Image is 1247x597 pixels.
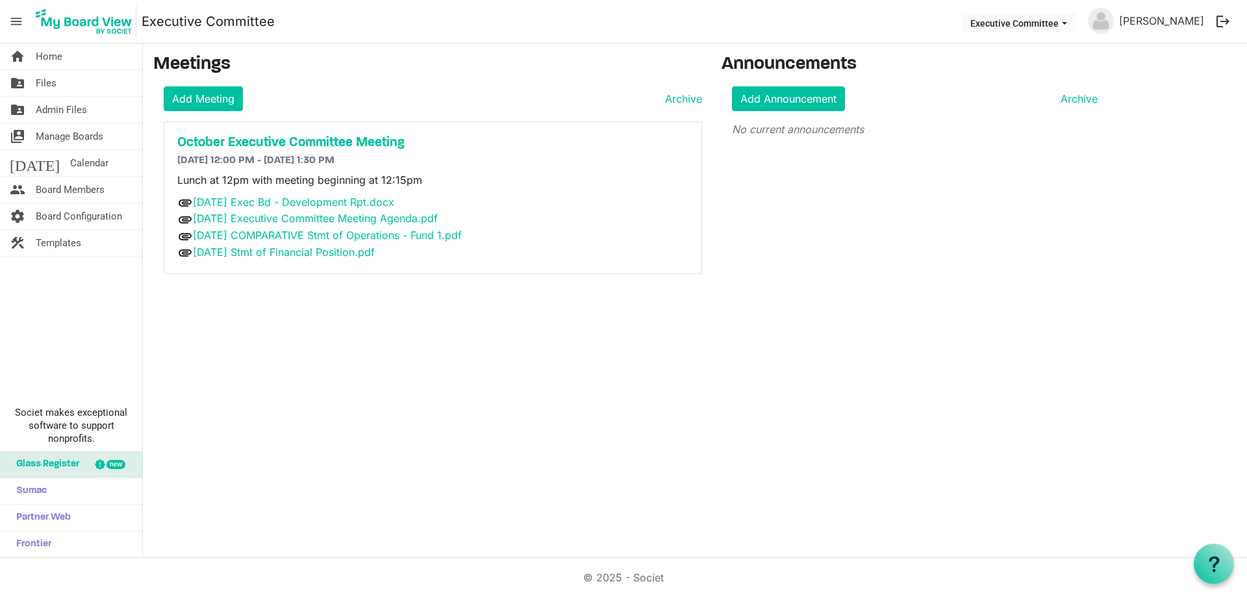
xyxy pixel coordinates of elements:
span: settings [10,203,25,229]
a: © 2025 - Societ [583,571,664,584]
button: Executive Committee dropdownbutton [962,14,1076,32]
a: Archive [660,91,702,107]
a: [DATE] Exec Bd - Development Rpt.docx [193,196,394,209]
span: Board Configuration [36,203,122,229]
span: attachment [177,195,193,210]
a: Archive [1055,91,1098,107]
span: Admin Files [36,97,87,123]
span: attachment [177,245,193,260]
span: Manage Boards [36,123,103,149]
a: Add Announcement [732,86,845,111]
a: Executive Committee [142,8,275,34]
span: switch_account [10,123,25,149]
span: Glass Register [10,451,79,477]
span: attachment [177,229,193,244]
span: Partner Web [10,505,71,531]
span: construction [10,230,25,256]
span: Home [36,44,62,70]
p: No current announcements [732,121,1098,137]
span: people [10,177,25,203]
span: folder_shared [10,97,25,123]
div: new [107,460,125,469]
span: Board Members [36,177,105,203]
span: Societ makes exceptional software to support nonprofits. [6,406,136,445]
img: no-profile-picture.svg [1088,8,1114,34]
a: [DATE] Executive Committee Meeting Agenda.pdf [193,212,438,225]
h3: Meetings [153,54,702,76]
h3: Announcements [722,54,1108,76]
span: [DATE] [10,150,60,176]
span: Files [36,70,57,96]
a: My Board View Logo [32,5,142,38]
span: Calendar [70,150,108,176]
h6: [DATE] 12:00 PM - [DATE] 1:30 PM [177,155,688,167]
p: Lunch at 12pm with meeting beginning at 12:15pm [177,172,688,188]
span: Templates [36,230,81,256]
span: home [10,44,25,70]
span: Frontier [10,531,51,557]
span: attachment [177,212,193,227]
a: [PERSON_NAME] [1114,8,1209,34]
a: [DATE] Stmt of Financial Position.pdf [193,246,375,259]
span: menu [4,9,29,34]
span: Sumac [10,478,47,504]
a: Add Meeting [164,86,243,111]
button: logout [1209,8,1237,35]
a: October Executive Committee Meeting [177,135,688,151]
a: [DATE] COMPARATIVE Stmt of Operations - Fund 1.pdf [193,229,462,242]
span: folder_shared [10,70,25,96]
img: My Board View Logo [32,5,136,38]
